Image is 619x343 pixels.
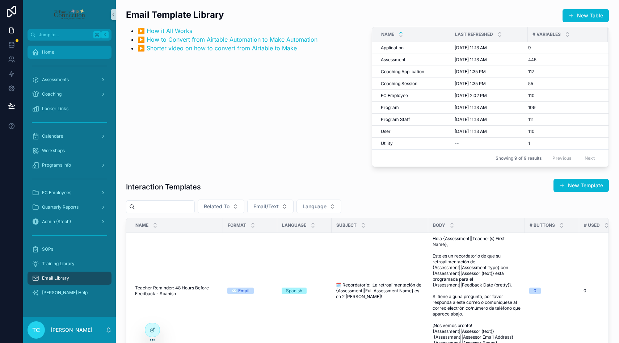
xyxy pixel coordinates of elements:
a: Looker Links [28,102,111,115]
span: 0 [584,288,586,294]
span: Jump to... [39,32,90,38]
a: 9 [528,45,599,51]
div: scrollable content [23,41,116,309]
a: [DATE] 11:13 AM [455,117,523,122]
span: Subject [336,222,357,228]
span: [DATE] 11:13 AM [455,129,487,134]
span: Email/Text [253,203,279,210]
a: Programs Info [28,159,111,172]
span: FC Employee [381,93,408,99]
span: Application [381,45,404,51]
span: 1 [528,141,530,146]
a: Application [381,45,446,51]
a: Program [381,105,446,110]
a: [DATE] 11:13 AM [455,129,523,134]
span: User [381,129,391,134]
span: # Used [584,222,600,228]
span: # Variables [532,32,561,37]
a: 🗓️ Recordatorio: ¡La retroalimentación de {Assessment||Full Assessment Name} es en 2 [PERSON_NAME]! [336,282,424,300]
span: FC Employees [42,190,71,196]
span: Showing 9 of 9 results [496,155,542,161]
span: Admin (Steph) [42,219,71,225]
span: Related To [204,203,230,210]
span: [DATE] 11:13 AM [455,57,487,63]
a: ▶️ How it All Works [138,27,192,34]
div: ✉️ Email [232,288,249,294]
a: Email Library [28,272,111,285]
button: Select Button [198,200,244,213]
span: [DATE] 2:02 PM [455,93,487,99]
a: [DATE] 1:35 PM [455,69,523,75]
a: Coaching Application [381,69,446,75]
a: 55 [528,81,599,87]
span: Home [42,49,54,55]
span: Body [433,222,445,228]
a: Assessments [28,73,111,86]
a: 117 [528,69,599,75]
span: SOPs [42,246,53,252]
span: [DATE] 11:13 AM [455,117,487,122]
span: Program Staff [381,117,410,122]
a: 0 [529,288,575,294]
a: Utility [381,141,446,146]
a: [DATE] 11:13 AM [455,105,523,110]
span: Coaching Session [381,81,417,87]
span: Utility [381,141,393,146]
div: 0 [534,288,536,294]
span: Coaching Application [381,69,424,75]
span: 111 [528,117,534,122]
span: Name [381,32,394,37]
span: Calendars [42,133,63,139]
a: Coaching Session [381,81,446,87]
a: [DATE] 11:13 AM [455,57,523,63]
a: 110 [528,129,599,134]
a: SOPs [28,243,111,256]
a: [DATE] 2:02 PM [455,93,523,99]
a: [PERSON_NAME] Help [28,286,111,299]
button: Select Button [296,200,341,213]
button: New Table [563,9,609,22]
span: Quarterly Reports [42,204,79,210]
span: [DATE] 1:35 PM [455,69,486,75]
a: Teacher Reminder: 48 Hours Before Feedback - Spanish [135,285,219,297]
span: Training Library [42,261,75,267]
h1: Interaction Templates [126,182,201,192]
a: 110 [528,93,599,99]
button: Select Button [247,200,294,213]
p: [PERSON_NAME] [51,326,92,334]
span: Assessment [381,57,405,63]
a: -- [455,141,523,146]
span: 55 [528,81,533,87]
a: User [381,129,446,134]
span: [DATE] 11:13 AM [455,105,487,110]
a: Calendars [28,130,111,143]
a: 1 [528,141,599,146]
span: TC [32,326,40,334]
a: ▶️ How to Convert from Airtable Automation to Make Automation [138,36,317,43]
a: ▶️ Shorter video on how to convert from Airtable to Make [138,45,297,52]
a: Workshops [28,144,111,157]
a: Training Library [28,257,111,270]
span: 110 [528,129,535,134]
span: Language [303,203,327,210]
span: Programs Info [42,162,71,168]
span: 110 [528,93,535,99]
a: 109 [528,105,599,110]
a: Assessment [381,57,446,63]
span: [DATE] 1:35 PM [455,81,486,87]
span: Workshops [42,148,65,154]
a: ✉️ Email [227,288,273,294]
a: [DATE] 1:35 PM [455,81,523,87]
span: K [102,32,108,38]
span: [PERSON_NAME] Help [42,290,88,296]
a: 445 [528,57,599,63]
a: FC Employees [28,186,111,199]
button: Jump to...K [28,29,111,41]
span: 117 [528,69,534,75]
button: New Template [553,179,609,192]
a: Coaching [28,88,111,101]
h2: Email Template Library [126,9,317,21]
